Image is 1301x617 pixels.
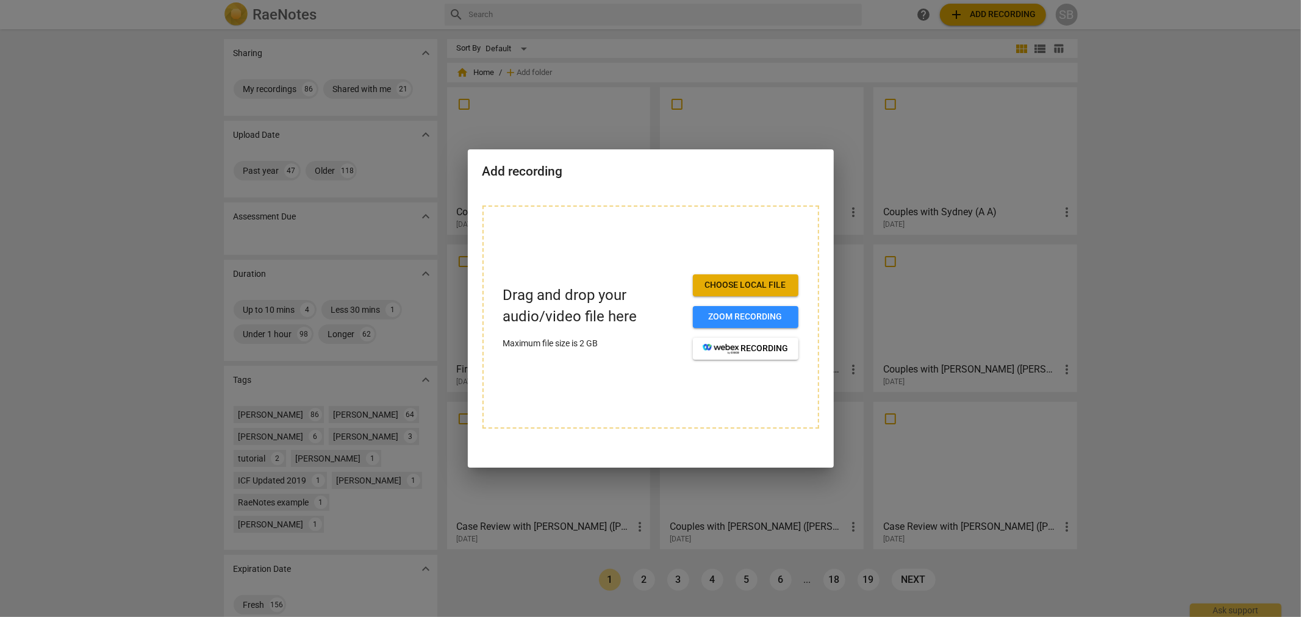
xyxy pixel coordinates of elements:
p: Maximum file size is 2 GB [503,337,683,350]
p: Drag and drop your audio/video file here [503,285,683,327]
button: Choose local file [693,274,798,296]
span: recording [703,343,789,355]
h2: Add recording [482,164,819,179]
button: recording [693,338,798,360]
button: Zoom recording [693,306,798,328]
span: Zoom recording [703,311,789,323]
span: Choose local file [703,279,789,291]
